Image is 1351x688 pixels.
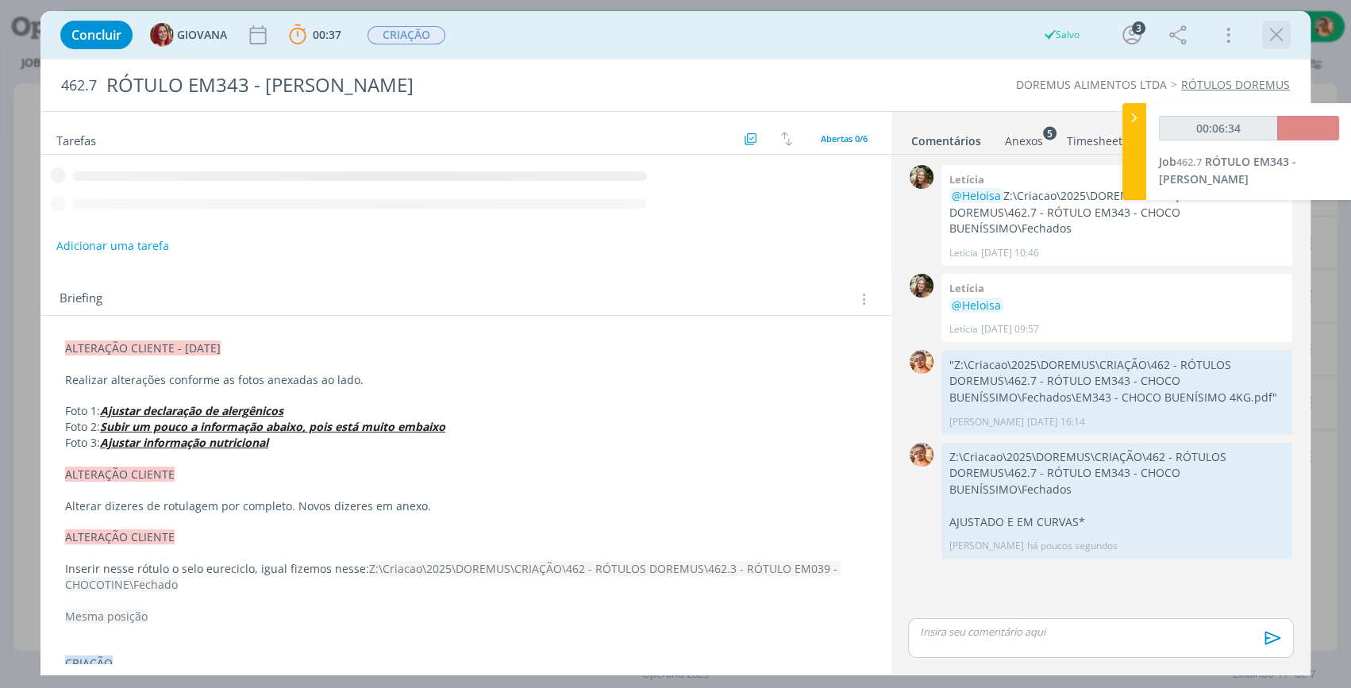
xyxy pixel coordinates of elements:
[1043,126,1057,140] sup: 5
[949,281,984,295] b: Letícia
[910,274,933,298] img: L
[1016,77,1167,92] a: DOREMUS ALIMENTOS LTDA
[949,246,978,260] p: Letícia
[56,129,96,148] span: Tarefas
[1119,22,1145,48] button: 3
[949,172,984,186] b: Letícia
[1005,133,1043,149] div: Anexos
[910,126,982,149] a: Comentários
[1027,415,1085,429] span: [DATE] 16:14
[1176,155,1202,169] span: 462.7
[949,514,1284,530] p: AJUSTADO E EM CURVAS*
[65,609,148,624] span: Mesma posição
[910,165,933,189] img: L
[65,529,175,544] span: ALTERAÇÃO CLIENTE
[150,23,227,47] button: GGIOVANA
[368,26,445,44] span: CRIAÇÃO
[285,22,345,48] button: 00:37
[61,77,97,94] span: 462.7
[781,132,792,146] img: arrow-down-up.svg
[100,403,283,418] u: Ajustar declaração de alergênicos
[981,322,1039,336] span: [DATE] 09:57
[60,289,102,309] span: Briefing
[100,435,268,450] u: Ajustar informação nutricional
[910,443,933,467] img: V
[65,419,867,435] p: Foto 2:
[56,232,170,260] button: Adicionar uma tarefa
[1181,77,1290,92] a: RÓTULOS DOREMUS
[65,340,221,356] span: ALTERAÇÃO CLIENTE - [DATE]
[65,403,100,418] span: Foto 1:
[981,246,1039,260] span: [DATE] 10:46
[949,322,978,336] p: Letícia
[313,27,341,42] span: 00:37
[1159,154,1296,186] span: RÓTULO EM343 - [PERSON_NAME]
[1132,21,1145,35] div: 3
[150,23,174,47] img: G
[949,357,1284,405] p: "Z:\Criacao\2025\DOREMUS\CRIAÇÃO\462 - RÓTULOS DOREMUS\462.7 - RÓTULO EM343 - CHOCO BUENÍSSIMO\Fe...
[1027,539,1118,553] span: há poucos segundos
[65,498,867,514] p: Alterar dizeres de rotulagem por completo. Novos dizeres em anexo.
[952,298,1001,313] span: @Heloisa
[952,188,1001,203] span: @Heloisa
[65,561,841,592] span: Z:\Criacao\2025\DOREMUS\CRIAÇÃO\462 - RÓTULOS DOREMUS\462.3 - RÓTULO EM039 - CHOCOTINE\Fechado
[65,435,867,451] p: Foto 3:
[949,188,1284,236] p: Z:\Criacao\2025\DOREMUS\CRIAÇÃO\462 - RÓTULOS DOREMUS\462.7 - RÓTULO EM343 - CHOCO BUENÍSSIMO\Fec...
[949,415,1024,429] p: [PERSON_NAME]
[1159,154,1296,186] a: Job462.7RÓTULO EM343 - [PERSON_NAME]
[65,561,867,593] p: Inserir nesse rótulo o selo eureciclo, igual fizemos nesse:
[60,21,133,49] button: Concluir
[65,467,175,482] span: ALTERAÇÃO CLIENTE
[949,449,1284,498] p: Z:\Criacao\2025\DOREMUS\CRIAÇÃO\462 - RÓTULOS DOREMUS\462.7 - RÓTULO EM343 - CHOCO BUENÍSSIMO\Fec...
[65,372,364,387] span: Realizar alterações conforme as fotos anexadas ao lado.
[1066,126,1123,149] a: Timesheet
[177,29,227,40] span: GIOVANA
[367,25,446,45] button: CRIAÇÃO
[71,29,121,41] span: Concluir
[1042,28,1080,42] div: Salvo
[949,539,1024,553] p: [PERSON_NAME]
[40,11,1311,675] div: dialog
[100,419,445,434] u: Subir um pouco a informação abaixo, pois está muito embaixo
[910,350,933,374] img: V
[821,133,868,144] span: Abertas 0/6
[65,655,113,671] span: CRIAÇÃO
[100,66,772,105] div: RÓTULO EM343 - [PERSON_NAME]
